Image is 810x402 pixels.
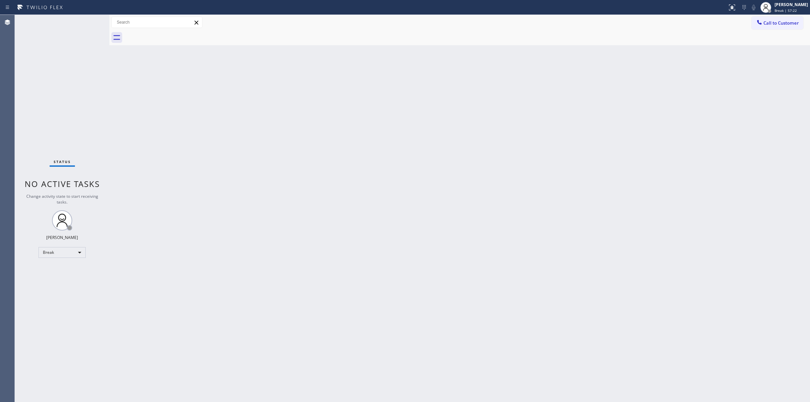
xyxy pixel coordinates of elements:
[54,159,71,164] span: Status
[46,235,78,240] div: [PERSON_NAME]
[26,193,98,205] span: Change activity state to start receiving tasks.
[749,3,758,12] button: Mute
[775,8,797,13] span: Break | 57:22
[775,2,808,7] div: [PERSON_NAME]
[112,17,202,28] input: Search
[25,178,100,189] span: No active tasks
[38,247,86,258] div: Break
[752,17,803,29] button: Call to Customer
[763,20,799,26] span: Call to Customer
